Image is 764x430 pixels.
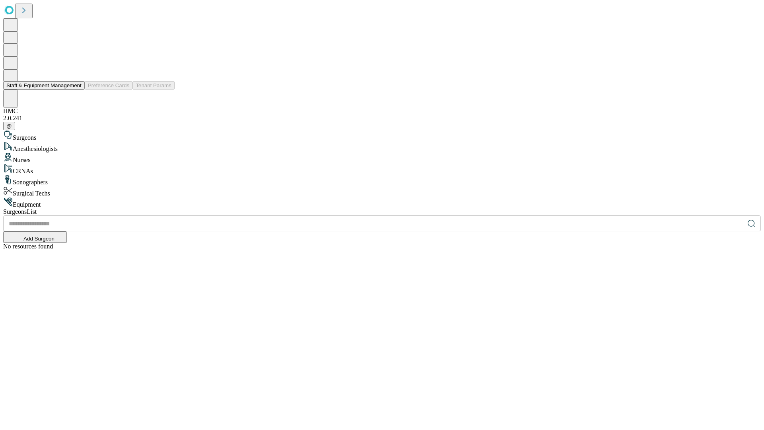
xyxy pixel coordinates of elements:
[3,115,761,122] div: 2.0.241
[85,81,133,90] button: Preference Cards
[23,236,55,242] span: Add Surgeon
[3,243,761,250] div: No resources found
[133,81,175,90] button: Tenant Params
[3,208,761,215] div: Surgeons List
[3,152,761,164] div: Nurses
[3,164,761,175] div: CRNAs
[3,122,15,130] button: @
[3,231,67,243] button: Add Surgeon
[3,175,761,186] div: Sonographers
[3,141,761,152] div: Anesthesiologists
[3,107,761,115] div: HMC
[3,130,761,141] div: Surgeons
[3,197,761,208] div: Equipment
[6,123,12,129] span: @
[3,81,85,90] button: Staff & Equipment Management
[3,186,761,197] div: Surgical Techs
